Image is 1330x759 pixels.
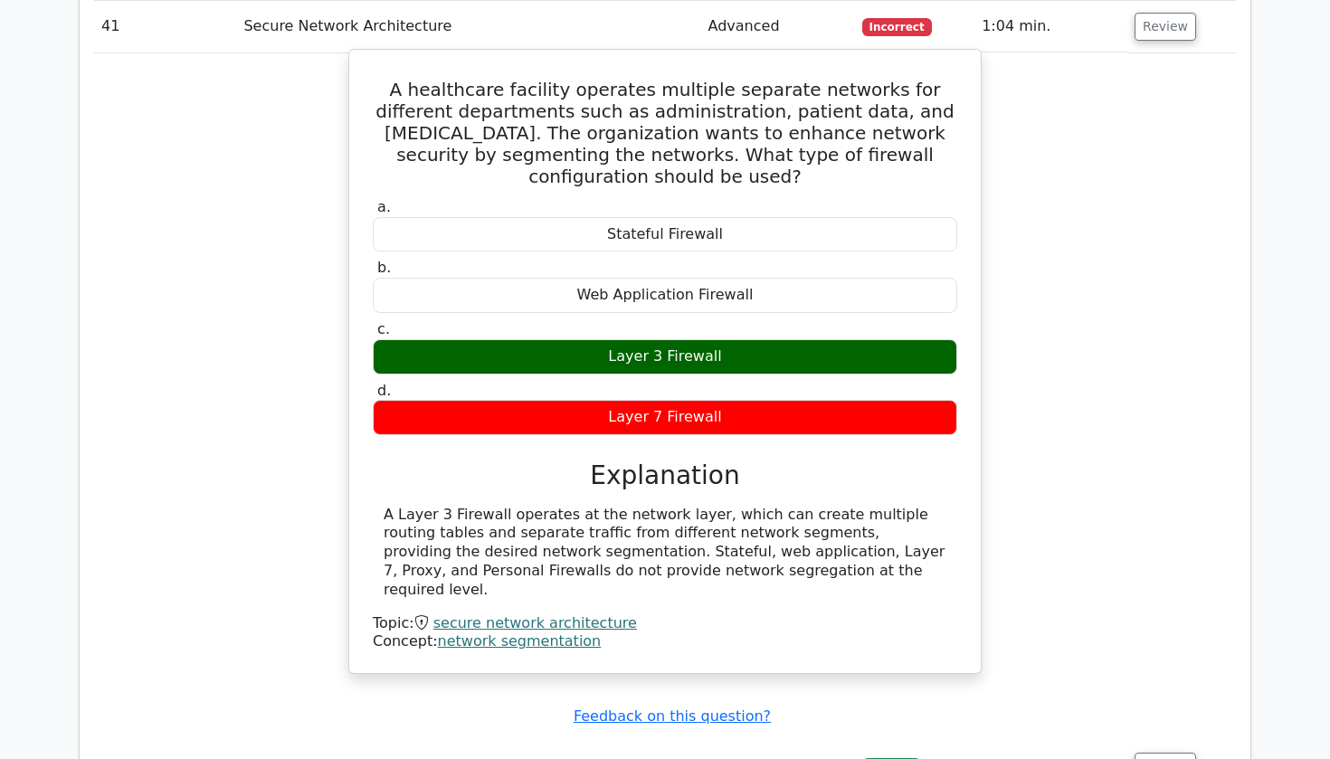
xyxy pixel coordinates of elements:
h5: A healthcare facility operates multiple separate networks for different departments such as admin... [371,79,959,187]
button: Review [1135,13,1196,41]
div: Concept: [373,632,957,651]
td: Secure Network Architecture [236,1,700,52]
div: Stateful Firewall [373,217,957,252]
span: c. [377,320,390,337]
span: a. [377,198,391,215]
div: Layer 3 Firewall [373,339,957,375]
div: Layer 7 Firewall [373,400,957,435]
span: b. [377,259,391,276]
a: network segmentation [438,632,602,650]
a: Feedback on this question? [574,707,771,725]
div: A Layer 3 Firewall operates at the network layer, which can create multiple routing tables and se... [384,506,946,600]
span: d. [377,382,391,399]
div: Topic: [373,614,957,633]
td: 41 [94,1,236,52]
td: 1:04 min. [974,1,1127,52]
span: Incorrect [862,18,932,36]
div: Web Application Firewall [373,278,957,313]
h3: Explanation [384,460,946,491]
a: secure network architecture [433,614,637,631]
td: Advanced [701,1,855,52]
